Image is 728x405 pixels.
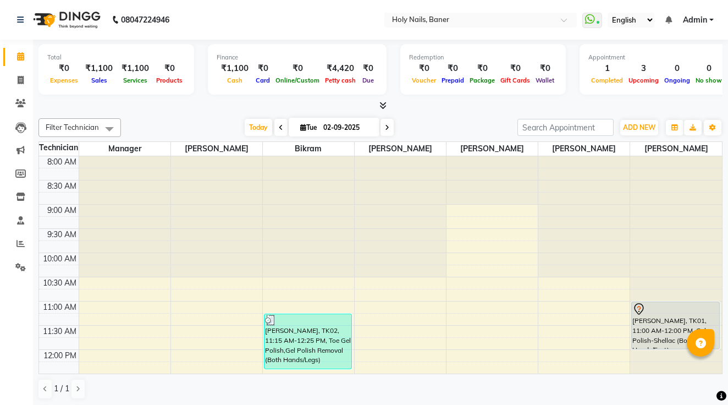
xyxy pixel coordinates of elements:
input: 2025-09-02 [320,119,375,136]
div: [PERSON_NAME], TK01, 11:00 AM-12:00 PM, Gel Polish-Shellac (Both Hands/Feet) [632,302,719,349]
span: Manager [79,142,170,156]
div: ₹4,420 [322,62,359,75]
span: Admin [683,14,707,26]
span: Products [153,76,185,84]
div: ₹0 [359,62,378,75]
span: Filter Technician [46,123,99,132]
div: 0 [693,62,725,75]
div: ₹0 [153,62,185,75]
div: ₹1,100 [217,62,253,75]
div: Appointment [588,53,725,62]
div: [PERSON_NAME], TK02, 11:15 AM-12:25 PM, Toe Gel Polish,Gel Polish Removal (Both Hands/Legs) [264,314,351,369]
div: 10:30 AM [41,277,79,289]
div: 8:30 AM [45,180,79,192]
div: Technician [39,142,79,154]
div: 10:00 AM [41,253,79,265]
span: [PERSON_NAME] [171,142,262,156]
div: 1 [588,62,626,75]
div: 11:00 AM [41,302,79,313]
div: ₹0 [47,62,81,75]
div: Finance [217,53,378,62]
span: [PERSON_NAME] [446,142,538,156]
span: Card [253,76,273,84]
div: ₹0 [439,62,467,75]
input: Search Appointment [517,119,614,136]
span: Gift Cards [498,76,533,84]
div: 8:00 AM [45,156,79,168]
span: Prepaid [439,76,467,84]
span: Services [120,76,150,84]
span: [PERSON_NAME] [355,142,446,156]
span: [PERSON_NAME] [538,142,630,156]
div: ₹0 [498,62,533,75]
b: 08047224946 [121,4,169,35]
span: Expenses [47,76,81,84]
div: ₹0 [533,62,557,75]
span: Bikram [263,142,354,156]
span: Completed [588,76,626,84]
div: 11:30 AM [41,326,79,337]
div: 9:30 AM [45,229,79,240]
span: Online/Custom [273,76,322,84]
span: [PERSON_NAME] [630,142,722,156]
span: Cash [224,76,245,84]
span: 1 / 1 [54,383,69,395]
span: ADD NEW [623,123,655,132]
div: 12:00 PM [41,350,79,362]
span: Ongoing [661,76,693,84]
div: ₹1,100 [81,62,117,75]
span: Package [467,76,498,84]
span: Sales [89,76,110,84]
img: logo [28,4,103,35]
div: Total [47,53,185,62]
div: 3 [626,62,661,75]
span: No show [693,76,725,84]
div: ₹0 [409,62,439,75]
span: Wallet [533,76,557,84]
div: ₹0 [467,62,498,75]
span: Today [245,119,272,136]
div: ₹0 [253,62,273,75]
span: Tue [297,123,320,132]
button: ADD NEW [620,120,658,135]
span: Petty cash [322,76,359,84]
div: Redemption [409,53,557,62]
span: Upcoming [626,76,661,84]
span: Voucher [409,76,439,84]
span: Due [360,76,377,84]
div: 9:00 AM [45,205,79,216]
div: ₹0 [273,62,322,75]
div: ₹1,100 [117,62,153,75]
div: 0 [661,62,693,75]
